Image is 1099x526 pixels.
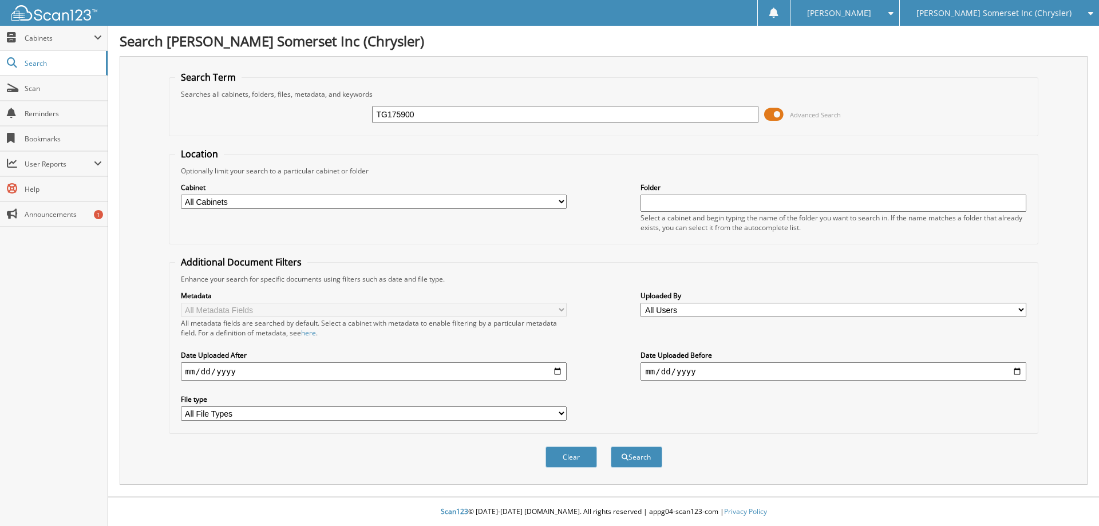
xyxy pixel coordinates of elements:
[641,291,1026,300] label: Uploaded By
[641,213,1026,232] div: Select a cabinet and begin typing the name of the folder you want to search in. If the name match...
[181,394,567,404] label: File type
[25,58,100,68] span: Search
[108,498,1099,526] div: © [DATE]-[DATE] [DOMAIN_NAME]. All rights reserved | appg04-scan123-com |
[181,362,567,381] input: start
[181,291,567,300] label: Metadata
[790,110,841,119] span: Advanced Search
[641,183,1026,192] label: Folder
[25,134,102,144] span: Bookmarks
[175,274,1033,284] div: Enhance your search for specific documents using filters such as date and file type.
[807,10,871,17] span: [PERSON_NAME]
[25,184,102,194] span: Help
[441,507,468,516] span: Scan123
[545,446,597,468] button: Clear
[175,89,1033,99] div: Searches all cabinets, folders, files, metadata, and keywords
[181,350,567,360] label: Date Uploaded After
[25,159,94,169] span: User Reports
[1042,471,1099,526] iframe: Chat Widget
[25,84,102,93] span: Scan
[175,256,307,268] legend: Additional Document Filters
[175,166,1033,176] div: Optionally limit your search to a particular cabinet or folder
[94,210,103,219] div: 1
[641,350,1026,360] label: Date Uploaded Before
[301,328,316,338] a: here
[25,109,102,118] span: Reminders
[175,148,224,160] legend: Location
[611,446,662,468] button: Search
[181,183,567,192] label: Cabinet
[25,33,94,43] span: Cabinets
[11,5,97,21] img: scan123-logo-white.svg
[175,71,242,84] legend: Search Term
[641,362,1026,381] input: end
[25,209,102,219] span: Announcements
[724,507,767,516] a: Privacy Policy
[181,318,567,338] div: All metadata fields are searched by default. Select a cabinet with metadata to enable filtering b...
[120,31,1088,50] h1: Search [PERSON_NAME] Somerset Inc (Chrysler)
[916,10,1072,17] span: [PERSON_NAME] Somerset Inc (Chrysler)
